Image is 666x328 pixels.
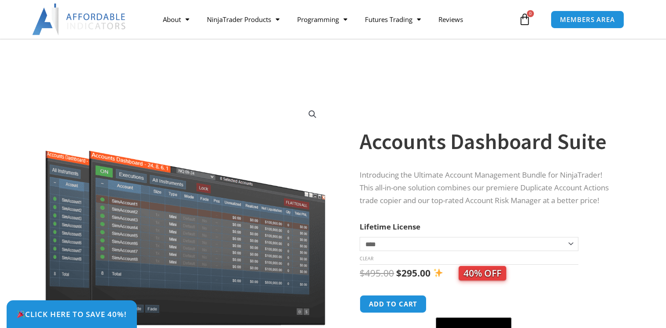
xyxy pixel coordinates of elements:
[434,294,513,315] iframe: Secure express checkout frame
[360,267,394,279] bdi: 495.00
[360,169,617,207] p: Introducing the Ultimate Account Management Bundle for NinjaTrader! This all-in-one solution comb...
[459,266,506,281] span: 40% OFF
[505,7,544,32] a: 0
[360,222,420,232] label: Lifetime License
[430,9,472,29] a: Reviews
[396,267,431,279] bdi: 295.00
[154,9,198,29] a: About
[7,300,137,328] a: 🎉Click Here to save 40%!
[360,126,617,157] h1: Accounts Dashboard Suite
[288,9,356,29] a: Programming
[198,9,288,29] a: NinjaTrader Products
[17,310,25,318] img: 🎉
[154,9,516,29] nav: Menu
[360,255,373,262] a: Clear options
[356,9,430,29] a: Futures Trading
[305,106,320,122] a: View full-screen image gallery
[527,10,534,17] span: 0
[32,4,127,35] img: LogoAI | Affordable Indicators – NinjaTrader
[360,295,427,313] button: Add to cart
[560,16,615,23] span: MEMBERS AREA
[434,268,443,277] img: ✨
[360,267,365,279] span: $
[396,267,401,279] span: $
[17,310,127,318] span: Click Here to save 40%!
[551,11,624,29] a: MEMBERS AREA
